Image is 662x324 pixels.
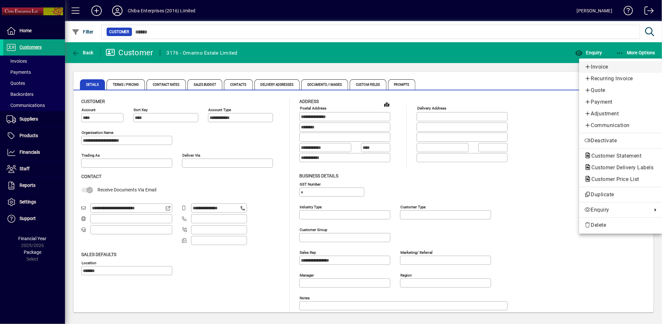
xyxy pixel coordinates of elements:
span: Communication [584,122,657,129]
span: Adjustment [584,110,657,118]
span: Deactivate [584,137,657,145]
span: Customer Delivery Labels [584,164,657,171]
button: Deactivate customer [579,135,662,147]
span: Payment [584,98,657,106]
span: Enquiry [584,206,649,214]
span: Customer Statement [584,153,645,159]
span: Invoice [584,63,657,71]
span: Delete [584,221,657,229]
span: Recurring Invoice [584,75,657,83]
span: Quote [584,86,657,94]
span: Customer Price List [584,176,643,182]
span: Duplicate [584,191,657,199]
